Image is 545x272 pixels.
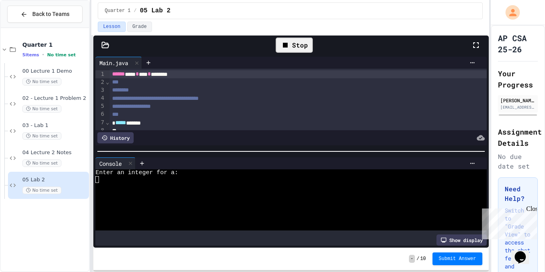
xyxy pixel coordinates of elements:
div: 7 [95,119,105,127]
div: 3 [95,86,105,94]
button: Lesson [98,22,125,32]
span: 02 - Lecture 1 Problem 2 [22,95,87,102]
div: 8 [95,127,105,135]
span: No time set [22,159,61,167]
div: [PERSON_NAME] [500,97,535,104]
button: Grade [127,22,152,32]
div: 5 [95,102,105,110]
span: Enter an integer for a: [95,169,178,176]
div: 6 [95,110,105,118]
span: Quarter 1 [105,8,130,14]
div: Main.java [95,57,142,69]
iframe: chat widget [479,205,537,239]
span: 05 Lab 2 [22,177,87,183]
div: Main.java [95,59,132,67]
div: 2 [95,78,105,86]
div: Console [95,157,136,169]
h1: AP CSA 25-26 [498,32,538,55]
span: • [42,52,44,58]
span: No time set [22,132,61,140]
span: 5 items [22,52,39,58]
span: Back to Teams [32,10,69,18]
span: / [134,8,136,14]
div: Stop [276,38,313,53]
span: No time set [22,187,61,194]
h2: Your Progress [498,68,538,90]
span: 04 Lecture 2 Notes [22,149,87,156]
span: No time set [22,78,61,85]
div: Chat with us now!Close [3,3,55,51]
iframe: chat widget [511,240,537,264]
h3: Need Help? [505,184,531,203]
div: Console [95,159,126,168]
div: Show display [436,234,487,246]
div: [EMAIL_ADDRESS][PERSON_NAME][DOMAIN_NAME] [500,104,535,110]
div: 4 [95,94,105,102]
h2: Assignment Details [498,126,538,149]
button: Back to Teams [7,6,83,23]
span: 10 [420,256,426,262]
div: My Account [497,3,522,22]
div: No due date set [498,152,538,171]
span: No time set [22,105,61,113]
div: 1 [95,70,105,78]
span: 05 Lab 2 [140,6,170,16]
span: 03 - Lab 1 [22,122,87,129]
span: Fold line [105,79,109,85]
span: Submit Answer [439,256,476,262]
span: - [409,255,415,263]
span: / [417,256,419,262]
div: History [97,132,134,143]
span: No time set [47,52,76,58]
button: Submit Answer [432,252,483,265]
span: Fold line [105,119,109,125]
span: 00 Lecture 1 Demo [22,68,87,75]
span: Quarter 1 [22,41,87,48]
